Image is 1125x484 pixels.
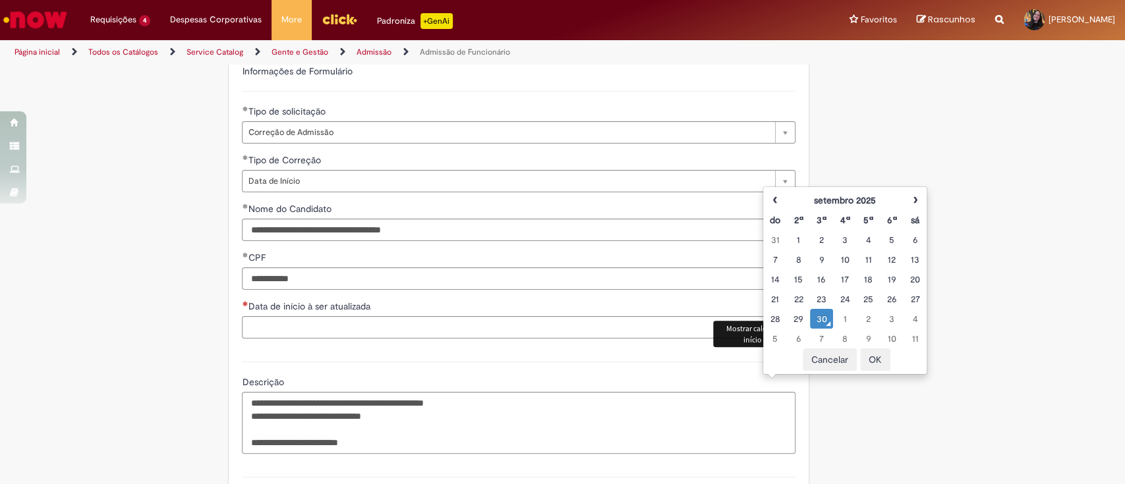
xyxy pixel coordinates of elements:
th: Sábado [904,210,927,230]
th: Domingo [763,210,786,230]
div: 09 September 2025 Tuesday [813,253,830,266]
div: 05 October 2025 Sunday [766,332,783,345]
span: Obrigatório Preenchido [242,155,248,160]
div: 17 September 2025 Wednesday [836,273,853,286]
div: 20 September 2025 Saturday [907,273,923,286]
a: Admissão [357,47,391,57]
a: Service Catalog [187,47,243,57]
a: Todos os Catálogos [88,47,158,57]
span: [PERSON_NAME] [1049,14,1115,25]
div: Padroniza [377,13,453,29]
span: Tipo de solicitação [248,105,328,117]
span: Data de Início [248,171,768,192]
th: Sexta-feira [880,210,903,230]
div: 04 October 2025 Saturday [907,312,923,325]
div: 09 October 2025 Thursday [860,332,877,345]
div: Mostrar calendário para Data de início à ser atualizada [713,321,845,347]
div: 08 October 2025 Wednesday [836,332,853,345]
span: Tipo de Correção [248,154,323,166]
div: 14 September 2025 Sunday [766,273,783,286]
button: OK [860,348,890,371]
div: 10 October 2025 Friday [883,332,900,345]
div: 03 October 2025 Friday [883,312,900,325]
div: 28 September 2025 Sunday [766,312,783,325]
input: Data de início à ser atualizada [242,316,776,338]
div: O seletor de data foi aberto.30 September 2025 Tuesday [813,312,830,325]
div: 08 September 2025 Monday [790,253,807,266]
div: 11 September 2025 Thursday [860,253,877,266]
th: Terça-feira [810,210,833,230]
div: 23 September 2025 Tuesday [813,292,830,306]
span: Data de início à ser atualizada [248,300,372,312]
th: Mês anterior [763,190,786,210]
div: 18 September 2025 Thursday [860,273,877,286]
a: Página inicial [14,47,60,57]
div: 05 September 2025 Friday [883,233,900,246]
span: Obrigatório Preenchido [242,203,248,209]
input: Nome do Candidato [242,219,795,241]
div: 02 October 2025 Thursday [860,312,877,325]
a: Gente e Gestão [272,47,328,57]
span: CPF [248,252,268,263]
span: Nome do Candidato [248,203,333,215]
div: 19 September 2025 Friday [883,273,900,286]
span: Requisições [90,13,136,26]
th: Quarta-feira [833,210,856,230]
div: 24 September 2025 Wednesday [836,292,853,306]
div: 16 September 2025 Tuesday [813,273,830,286]
div: 01 October 2025 Wednesday [836,312,853,325]
th: Segunda-feira [787,210,810,230]
div: 06 October 2025 Monday [790,332,807,345]
button: Cancelar [803,348,857,371]
span: 4 [139,15,150,26]
div: 13 September 2025 Saturday [907,253,923,266]
a: Admissão de Funcionário [420,47,510,57]
div: 26 September 2025 Friday [883,292,900,306]
div: 12 September 2025 Friday [883,253,900,266]
div: 27 September 2025 Saturday [907,292,923,306]
div: 31 August 2025 Sunday [766,233,783,246]
img: click_logo_yellow_360x200.png [322,9,357,29]
div: 07 October 2025 Tuesday [813,332,830,345]
textarea: Descrição [242,392,795,454]
div: 06 September 2025 Saturday [907,233,923,246]
div: 21 September 2025 Sunday [766,292,783,306]
ul: Trilhas de página [10,40,740,65]
span: Correção de Admissão [248,122,768,143]
span: Necessários [242,301,248,306]
span: Rascunhos [928,13,975,26]
div: 01 September 2025 Monday [790,233,807,246]
div: 02 September 2025 Tuesday [813,233,830,246]
div: 25 September 2025 Thursday [860,292,877,306]
p: +GenAi [420,13,453,29]
div: 10 September 2025 Wednesday [836,253,853,266]
th: setembro 2025. Alternar mês [787,190,904,210]
div: 03 September 2025 Wednesday [836,233,853,246]
div: 11 October 2025 Saturday [907,332,923,345]
div: Escolher data [763,186,927,375]
span: Descrição [242,376,286,388]
div: 22 September 2025 Monday [790,292,807,306]
span: Favoritos [861,13,897,26]
div: 29 September 2025 Monday [790,312,807,325]
th: Próximo mês [904,190,927,210]
input: CPF [242,267,795,290]
label: Informações de Formulário [242,65,352,77]
th: Quinta-feira [857,210,880,230]
span: Despesas Corporativas [170,13,262,26]
span: More [281,13,302,26]
img: ServiceNow [1,7,69,33]
span: Obrigatório Preenchido [242,252,248,257]
span: Obrigatório Preenchido [242,106,248,111]
a: Rascunhos [917,14,975,26]
div: 07 September 2025 Sunday [766,253,783,266]
div: 04 September 2025 Thursday [860,233,877,246]
div: 15 September 2025 Monday [790,273,807,286]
